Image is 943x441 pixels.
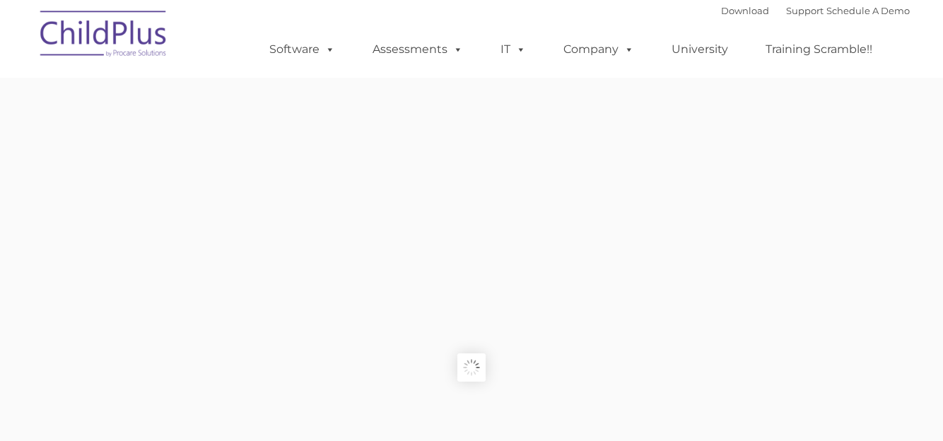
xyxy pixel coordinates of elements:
a: Training Scramble!! [751,35,886,64]
a: IT [486,35,540,64]
a: University [657,35,742,64]
a: Software [255,35,349,64]
img: ChildPlus by Procare Solutions [33,1,175,71]
a: Support [786,5,824,16]
a: Assessments [358,35,477,64]
a: Company [549,35,648,64]
a: Schedule A Demo [826,5,910,16]
a: Download [721,5,769,16]
font: | [721,5,910,16]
